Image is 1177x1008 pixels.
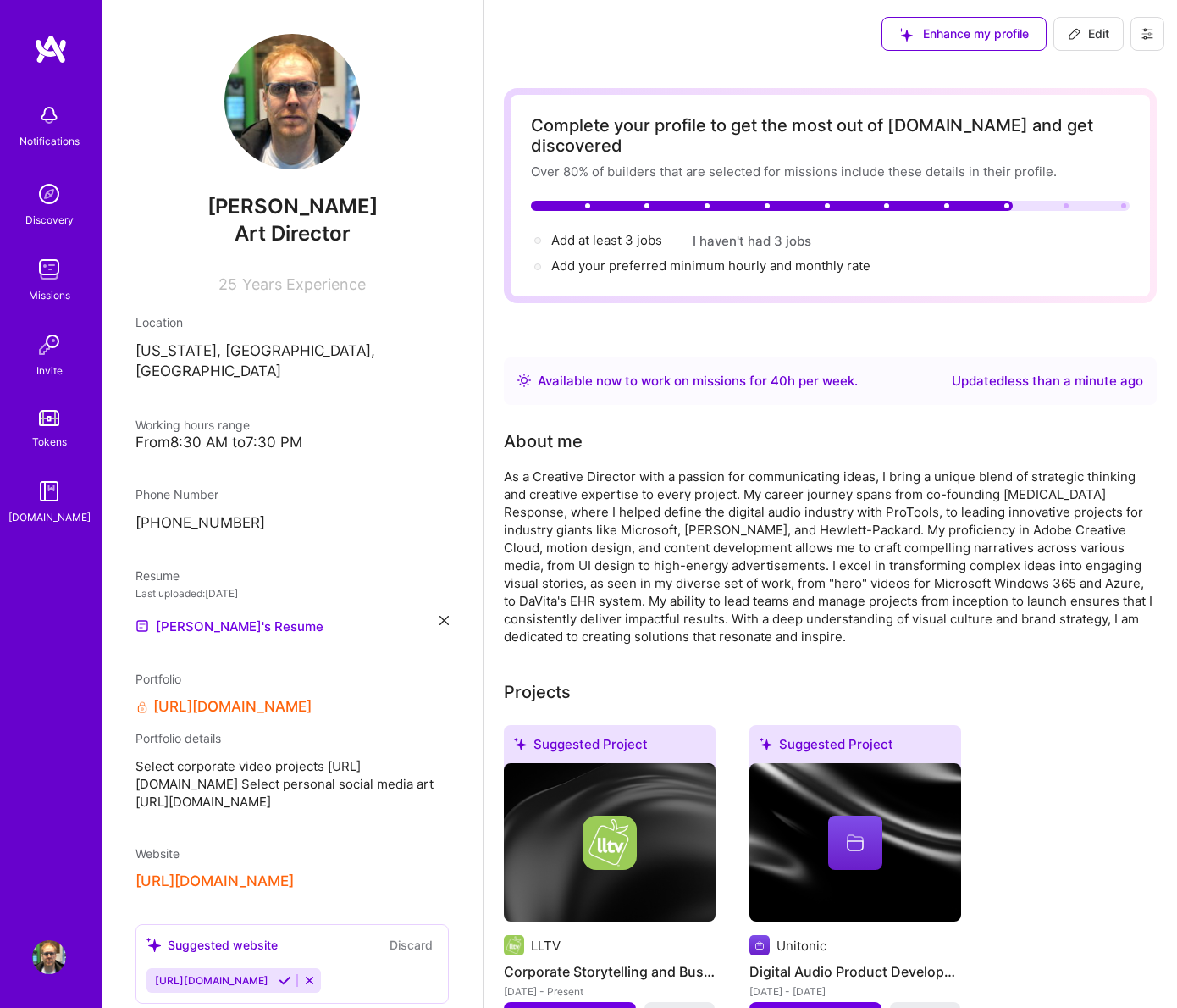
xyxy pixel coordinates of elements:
[517,374,531,387] img: Availability
[135,568,180,583] span: Resume
[583,816,637,870] img: Company logo
[39,410,59,426] img: tokens
[224,34,360,169] img: User Avatar
[153,698,312,716] a: [URL][DOMAIN_NAME]
[1068,25,1109,42] span: Edit
[384,935,438,955] button: Discard
[32,252,66,286] img: teamwork
[531,115,1130,156] div: Complete your profile to get the most out of [DOMAIN_NAME] and get discovered
[36,362,63,379] div: Invite
[504,468,1157,645] div: As a Creative Director with a passion for communicating ideas, I bring a unique blend of strategi...
[531,937,561,955] div: LLTV
[32,433,67,451] div: Tokens
[8,508,91,526] div: [DOMAIN_NAME]
[29,286,70,304] div: Missions
[279,974,291,987] i: Accept
[899,28,913,42] i: icon SuggestedTeams
[749,961,961,983] h4: Digital Audio Product Development
[504,679,571,705] div: Projects
[135,487,218,501] span: Phone Number
[32,940,66,974] img: User Avatar
[749,725,961,770] div: Suggested Project
[504,725,716,770] div: Suggested Project
[749,763,961,922] img: cover
[32,98,66,132] img: bell
[32,328,66,362] img: Invite
[952,371,1143,391] div: Updated less than a minute ago
[135,872,294,890] button: [URL][DOMAIN_NAME]
[881,17,1047,51] button: Enhance my profile
[504,429,583,454] div: About me
[749,935,770,955] img: Company logo
[146,938,161,952] i: icon SuggestedTeams
[504,961,716,983] h4: Corporate Storytelling and Business Entertainment
[504,763,716,922] img: cover
[135,616,323,636] a: [PERSON_NAME]'s Resume
[135,434,449,451] div: From 8:30 AM to 7:30 PM
[538,371,858,391] div: Available now to work on missions for h per week .
[551,232,662,248] span: Add at least 3 jobs
[135,672,181,686] span: Portfolio
[135,341,449,382] p: [US_STATE], [GEOGRAPHIC_DATA], [GEOGRAPHIC_DATA]
[135,584,449,602] div: Last uploaded: [DATE]
[1053,17,1124,51] button: Edit
[242,275,366,293] span: Years Experience
[32,474,66,508] img: guide book
[135,757,449,811] span: Select corporate video projects [URL][DOMAIN_NAME] Select personal social media art [URL][DOMAIN_...
[146,936,278,954] div: Suggested website
[155,974,268,987] span: [URL][DOMAIN_NAME]
[899,25,1029,42] span: Enhance my profile
[235,221,351,246] span: Art Director
[504,983,716,1000] div: [DATE] - Present
[135,313,449,331] div: Location
[504,935,524,955] img: Company logo
[551,258,870,274] span: Add your preferred minimum hourly and monthly rate
[135,846,180,861] span: Website
[749,983,961,1000] div: [DATE] - [DATE]
[771,373,787,389] span: 40
[135,729,449,747] div: Portfolio details
[34,34,68,64] img: logo
[760,738,772,750] i: icon SuggestedTeams
[531,163,1130,180] div: Over 80% of builders that are selected for missions include these details in their profile.
[19,132,80,150] div: Notifications
[135,619,149,633] img: Resume
[303,974,316,987] i: Reject
[693,232,811,250] button: I haven't had 3 jobs
[135,194,449,219] span: [PERSON_NAME]
[25,211,74,229] div: Discovery
[218,275,237,293] span: 25
[776,937,826,955] div: Unitonic
[28,940,70,974] a: User Avatar
[135,513,449,534] p: [PHONE_NUMBER]
[439,616,449,625] i: icon Close
[135,418,250,432] span: Working hours range
[32,177,66,211] img: discovery
[514,738,527,750] i: icon SuggestedTeams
